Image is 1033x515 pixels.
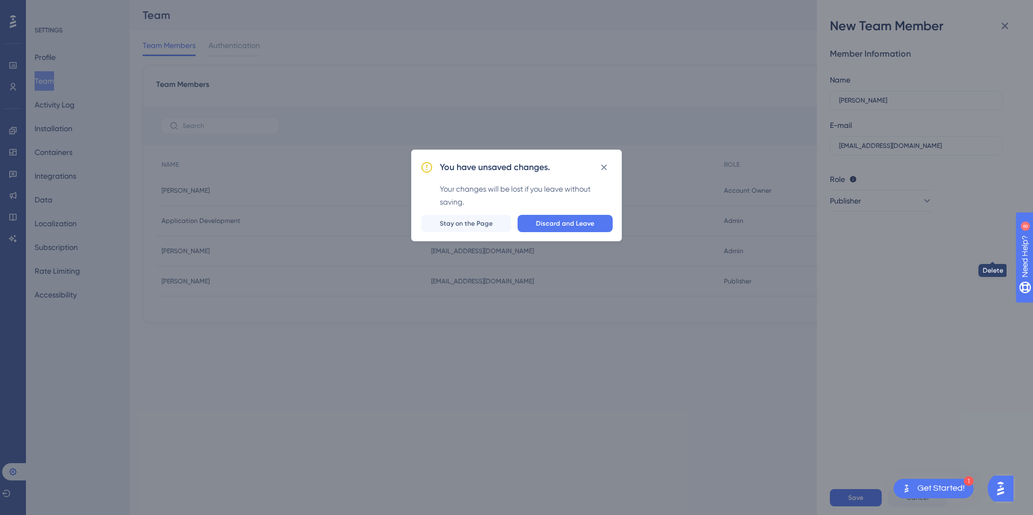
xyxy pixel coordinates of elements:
span: Stay on the Page [440,219,493,228]
img: launcher-image-alternative-text [900,482,913,495]
iframe: UserGuiding AI Assistant Launcher [988,472,1020,505]
div: Open Get Started! checklist, remaining modules: 1 [894,479,974,498]
span: Discard and Leave [536,219,594,228]
h2: You have unsaved changes. [440,161,550,174]
div: 1 [964,476,974,486]
div: 8 [75,5,78,14]
span: Need Help? [25,3,68,16]
div: Get Started! [917,483,965,494]
div: Your changes will be lost if you leave without saving. [440,182,613,208]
